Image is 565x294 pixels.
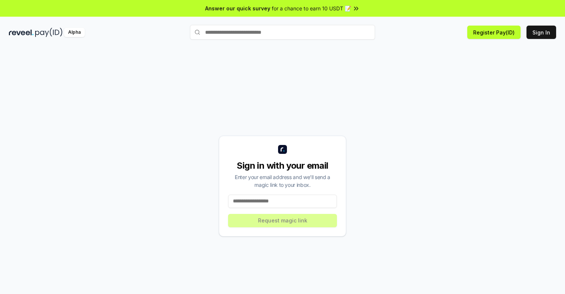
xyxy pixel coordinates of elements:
button: Register Pay(ID) [467,26,521,39]
button: Sign In [526,26,556,39]
span: for a chance to earn 10 USDT 📝 [272,4,351,12]
img: reveel_dark [9,28,34,37]
img: pay_id [35,28,63,37]
div: Sign in with your email [228,160,337,172]
img: logo_small [278,145,287,154]
span: Answer our quick survey [205,4,270,12]
div: Alpha [64,28,85,37]
div: Enter your email address and we’ll send a magic link to your inbox. [228,173,337,189]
